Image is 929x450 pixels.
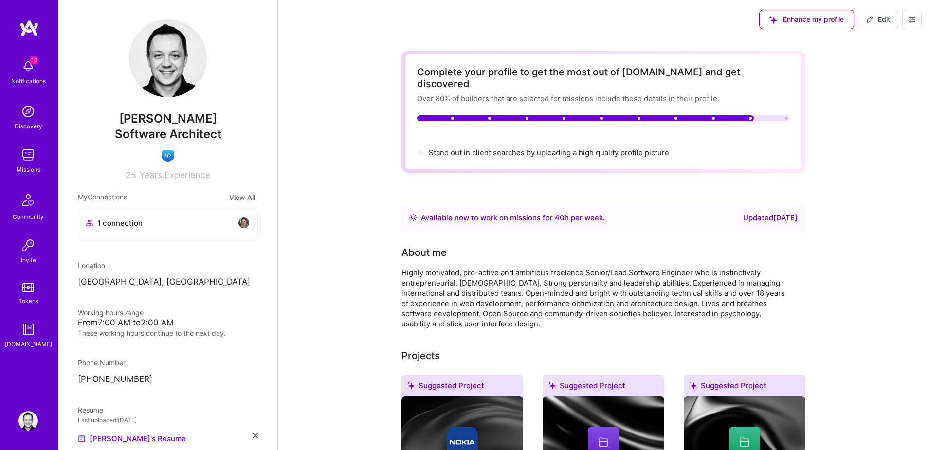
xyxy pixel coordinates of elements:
[18,102,38,121] img: discovery
[555,213,565,222] span: 40
[78,406,103,414] span: Resume
[18,235,38,255] img: Invite
[238,217,250,229] img: avatar
[684,375,805,400] div: Suggested Project
[19,19,39,37] img: logo
[97,218,143,228] span: 1 connection
[417,93,790,104] div: Over 80% of builders that are selected for missions include these details in their profile.
[115,127,221,141] span: Software Architect
[78,318,258,328] div: From 7:00 AM to 2:00 AM
[226,192,258,203] button: View All
[13,212,44,222] div: Community
[78,359,126,367] span: Phone Number
[18,320,38,339] img: guide book
[78,260,258,270] div: Location
[22,283,34,292] img: tokens
[78,276,258,288] p: [GEOGRAPHIC_DATA], [GEOGRAPHIC_DATA]
[78,433,186,445] a: [PERSON_NAME]'s Resume
[126,170,136,180] span: 25
[78,111,258,126] span: [PERSON_NAME]
[78,415,258,425] div: Last uploaded: [DATE]
[18,145,38,164] img: teamwork
[78,374,258,385] p: [PHONE_NUMBER]
[401,245,447,260] div: About me
[401,375,523,400] div: Suggested Project
[759,10,854,29] button: Enhance my profile
[162,150,174,162] img: Front-end guild
[858,10,898,29] button: Edit
[690,382,697,389] i: icon SuggestedTeams
[18,411,38,431] img: User Avatar
[769,15,844,24] span: Enhance my profile
[743,212,798,224] div: Updated [DATE]
[17,164,40,175] div: Missions
[78,209,258,241] button: 1 connectionavatar
[421,212,605,224] div: Available now to work on missions for h per week .
[129,19,207,97] img: User Avatar
[417,66,790,90] div: Complete your profile to get the most out of [DOMAIN_NAME] and get discovered
[409,214,417,221] img: Availability
[86,219,93,227] i: icon Collaborator
[16,411,40,431] a: User Avatar
[769,16,777,24] i: icon SuggestedTeams
[78,328,258,338] div: These working hours continue to the next day.
[21,255,36,265] div: Invite
[543,375,664,400] div: Suggested Project
[407,382,415,389] i: icon SuggestedTeams
[18,296,38,306] div: Tokens
[5,339,52,349] div: [DOMAIN_NAME]
[401,268,791,329] div: Highly motivated, pro-active and ambitious freelance Senior/Lead Software Engineer who is instinc...
[548,382,556,389] i: icon SuggestedTeams
[78,435,86,443] img: Resume
[30,56,38,64] span: 10
[253,433,258,438] i: icon Close
[429,147,669,158] div: Stand out in client searches by uploading a high quality profile picture
[78,192,127,203] span: My Connections
[15,121,42,131] div: Discovery
[401,348,440,363] div: Projects
[78,308,144,317] span: Working hours range
[866,15,890,24] span: Edit
[17,188,40,212] img: Community
[139,170,210,180] span: Years Experience
[18,56,38,76] img: bell
[11,76,46,86] div: Notifications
